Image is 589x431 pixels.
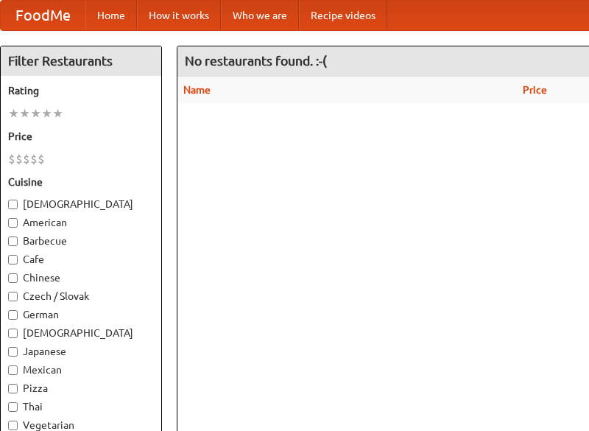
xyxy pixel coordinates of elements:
li: ★ [52,105,63,122]
input: Mexican [8,365,18,375]
label: Pizza [8,381,154,396]
h5: Price [8,129,154,144]
input: [DEMOGRAPHIC_DATA] [8,200,18,209]
input: [DEMOGRAPHIC_DATA] [8,329,18,338]
li: ★ [41,105,52,122]
label: [DEMOGRAPHIC_DATA] [8,197,154,211]
li: $ [8,151,15,167]
label: Chinese [8,270,154,285]
li: ★ [30,105,41,122]
label: Japanese [8,344,154,359]
input: Vegetarian [8,421,18,430]
input: American [8,218,18,228]
label: Barbecue [8,234,154,248]
h5: Cuisine [8,175,154,189]
a: Who we are [221,1,299,30]
a: FoodMe [1,1,85,30]
label: [DEMOGRAPHIC_DATA] [8,326,154,340]
input: Pizza [8,384,18,393]
h5: Rating [8,83,154,98]
ng-pluralize: No restaurants found. :-( [185,54,327,68]
label: Mexican [8,362,154,377]
li: ★ [19,105,30,122]
label: Czech / Slovak [8,289,154,304]
h4: Filter Restaurants [1,46,161,76]
li: $ [15,151,23,167]
input: Cafe [8,255,18,264]
input: German [8,310,18,320]
li: ★ [8,105,19,122]
label: Cafe [8,252,154,267]
input: Chinese [8,273,18,283]
a: Name [183,84,211,96]
a: Home [85,1,137,30]
a: How it works [137,1,221,30]
label: German [8,307,154,322]
a: Recipe videos [299,1,387,30]
li: $ [38,151,45,167]
li: $ [30,151,38,167]
a: Price [523,84,547,96]
input: Czech / Slovak [8,292,18,301]
label: Thai [8,399,154,414]
input: Barbecue [8,236,18,246]
label: American [8,215,154,230]
li: $ [23,151,30,167]
input: Japanese [8,347,18,357]
input: Thai [8,402,18,412]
